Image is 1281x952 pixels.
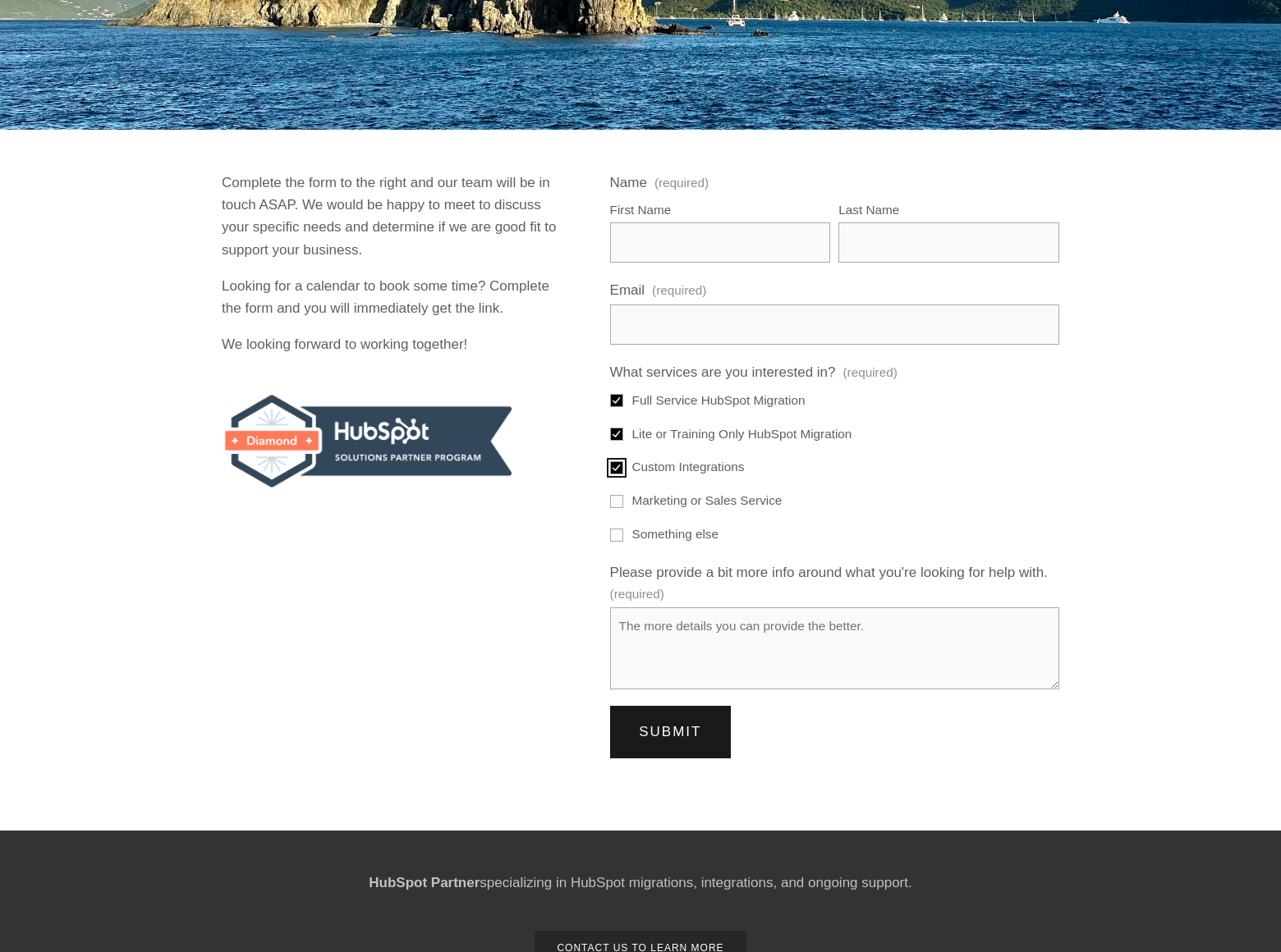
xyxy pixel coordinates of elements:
span: Marketing or Sales Service [632,491,783,510]
input: Custom Integrations [610,461,623,474]
span: (required) [610,584,664,604]
span: Full Service HubSpot Migration [632,391,806,410]
span: Please provide a bit more info around what you're looking for help with. [610,561,1048,584]
span: (required) [654,176,709,189]
span: (required) [843,363,897,382]
div: First Name [610,200,831,222]
button: SubmitSubmit [610,706,732,758]
input: Marketing or Sales Service [610,495,623,508]
input: Full Service HubSpot Migration [610,394,623,407]
span: Lite or Training Only HubSpot Migration [632,424,852,444]
span: What services are you interested in? [610,361,836,383]
span: Name [610,172,647,194]
input: Lite or Training Only HubSpot Migration [610,428,623,441]
p: Complete the form to the right and our team will be in touch ASAP. We would be happy to meet to d... [222,172,566,261]
span: Email [610,279,645,301]
p: specializing in HubSpot migrations, integrations, and ongoing support. [222,872,1059,894]
span: (required) [652,281,706,300]
strong: HubSpot Partner [369,875,480,890]
div: Last Name [838,200,1059,222]
span: Submit [639,724,701,739]
span: Custom Integrations [632,457,745,477]
span: Something else [632,524,719,544]
p: We looking forward to working together! [222,333,566,355]
input: Something else [610,529,623,542]
p: Looking for a calendar to book some time? Complete the form and you will immediately get the link. [222,275,566,319]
